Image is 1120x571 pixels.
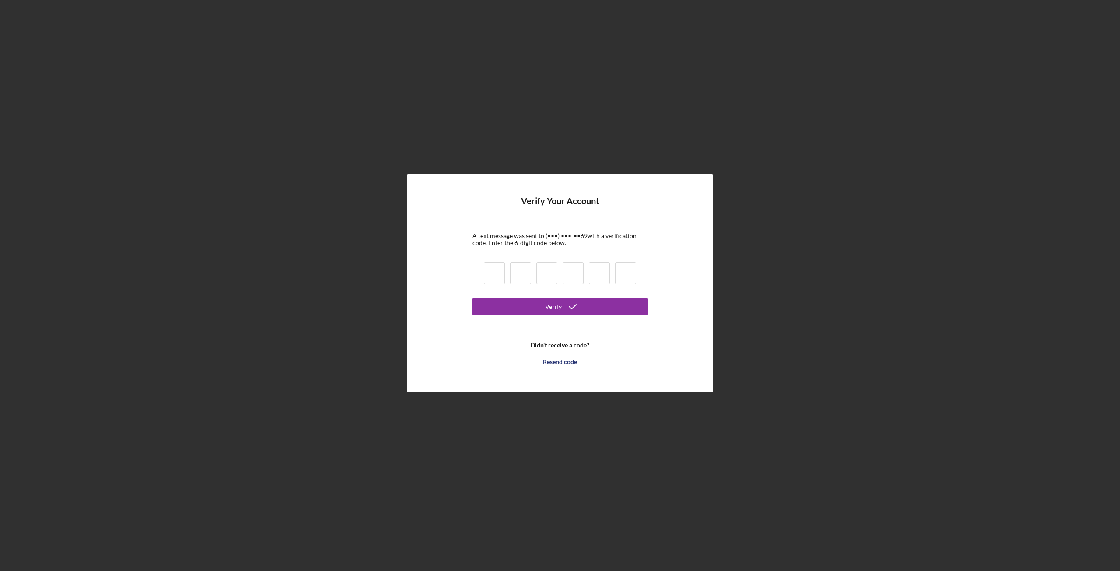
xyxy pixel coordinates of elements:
[543,353,577,371] div: Resend code
[472,298,647,315] button: Verify
[521,196,599,219] h4: Verify Your Account
[531,342,589,349] b: Didn't receive a code?
[472,353,647,371] button: Resend code
[472,232,647,246] div: A text message was sent to (•••) •••-•• 69 with a verification code. Enter the 6-digit code below.
[545,298,562,315] div: Verify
